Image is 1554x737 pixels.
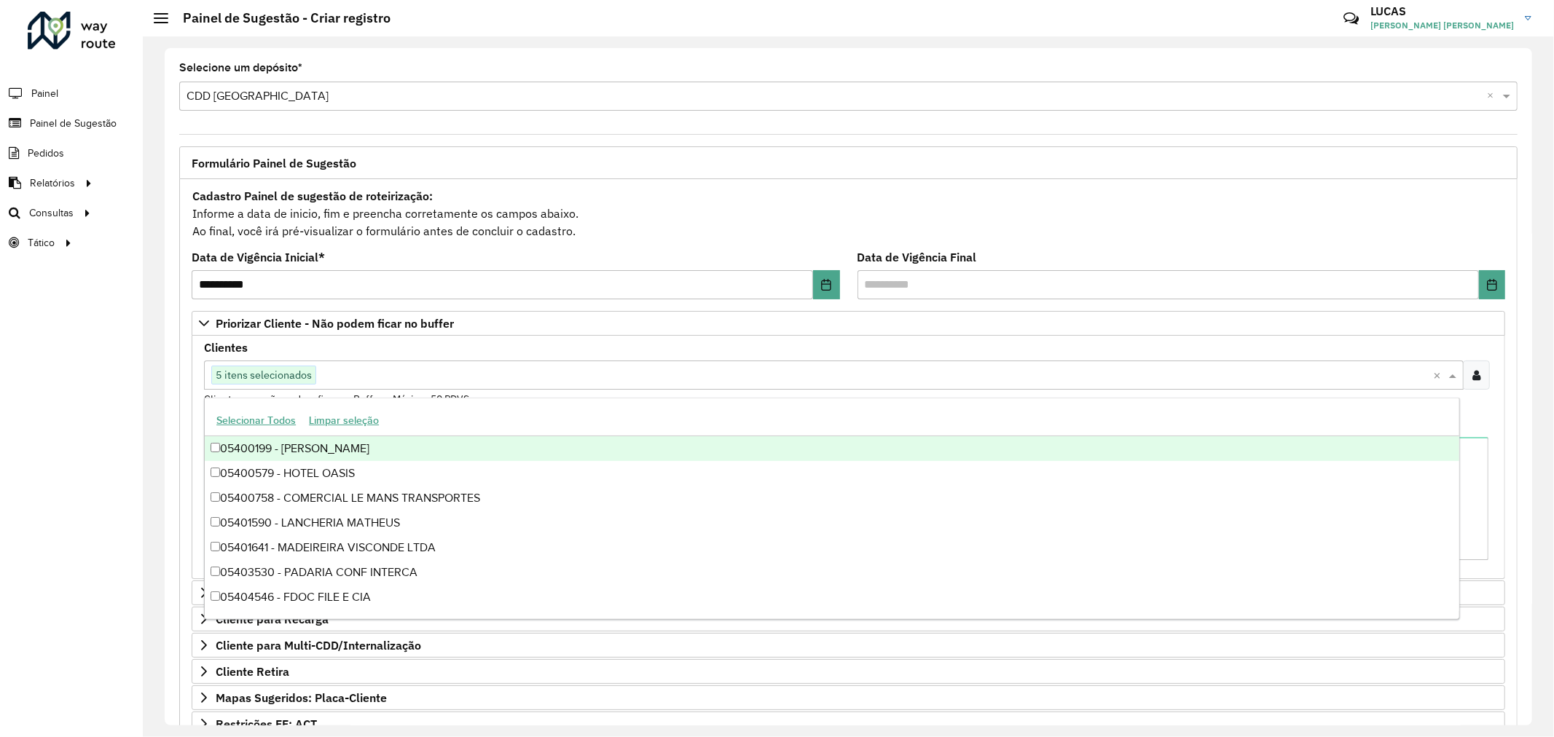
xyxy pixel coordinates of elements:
[205,535,1459,560] div: 05401641 - MADEIREIRA VISCONDE LTDA
[1370,4,1514,18] h3: LUCAS
[204,393,469,406] small: Clientes que não podem ficar no Buffer – Máximo 50 PDVS
[192,607,1505,631] a: Cliente para Recarga
[168,10,391,26] h2: Painel de Sugestão - Criar registro
[302,409,385,432] button: Limpar seleção
[192,659,1505,684] a: Cliente Retira
[192,685,1505,710] a: Mapas Sugeridos: Placa-Cliente
[192,248,325,266] label: Data de Vigência Inicial
[210,409,302,432] button: Selecionar Todos
[204,398,1459,620] ng-dropdown-panel: Options list
[192,712,1505,736] a: Restrições FF: ACT
[216,639,421,651] span: Cliente para Multi-CDD/Internalização
[216,613,329,625] span: Cliente para Recarga
[192,336,1505,579] div: Priorizar Cliente - Não podem ficar no buffer
[192,157,356,169] span: Formulário Painel de Sugestão
[30,116,117,131] span: Painel de Sugestão
[205,486,1459,511] div: 05400758 - COMERCIAL LE MANS TRANSPORTES
[192,189,433,203] strong: Cadastro Painel de sugestão de roteirização:
[29,205,74,221] span: Consultas
[212,366,315,384] span: 5 itens selecionados
[216,718,317,730] span: Restrições FF: ACT
[192,633,1505,658] a: Cliente para Multi-CDD/Internalização
[205,585,1459,610] div: 05404546 - FDOC FILE E CIA
[205,610,1459,634] div: 05404547 - - [PERSON_NAME]
[216,692,387,703] span: Mapas Sugeridos: Placa-Cliente
[205,436,1459,461] div: 05400199 - [PERSON_NAME]
[30,176,75,191] span: Relatórios
[858,248,977,266] label: Data de Vigência Final
[216,666,289,677] span: Cliente Retira
[216,318,454,329] span: Priorizar Cliente - Não podem ficar no buffer
[205,560,1459,585] div: 05403530 - PADARIA CONF INTERCA
[179,59,302,76] label: Selecione um depósito
[28,235,55,251] span: Tático
[1479,270,1505,299] button: Choose Date
[205,511,1459,535] div: 05401590 - LANCHERIA MATHEUS
[192,580,1505,605] a: Preservar Cliente - Devem ficar no buffer, não roteirizar
[192,311,1505,336] a: Priorizar Cliente - Não podem ficar no buffer
[31,86,58,101] span: Painel
[28,146,64,161] span: Pedidos
[1335,3,1367,34] a: Contato Rápido
[1433,366,1445,384] span: Clear all
[192,186,1505,240] div: Informe a data de inicio, fim e preencha corretamente os campos abaixo. Ao final, você irá pré-vi...
[813,270,839,299] button: Choose Date
[204,339,248,356] label: Clientes
[1487,87,1499,105] span: Clear all
[1370,19,1514,32] span: [PERSON_NAME] [PERSON_NAME]
[205,461,1459,486] div: 05400579 - HOTEL OASIS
